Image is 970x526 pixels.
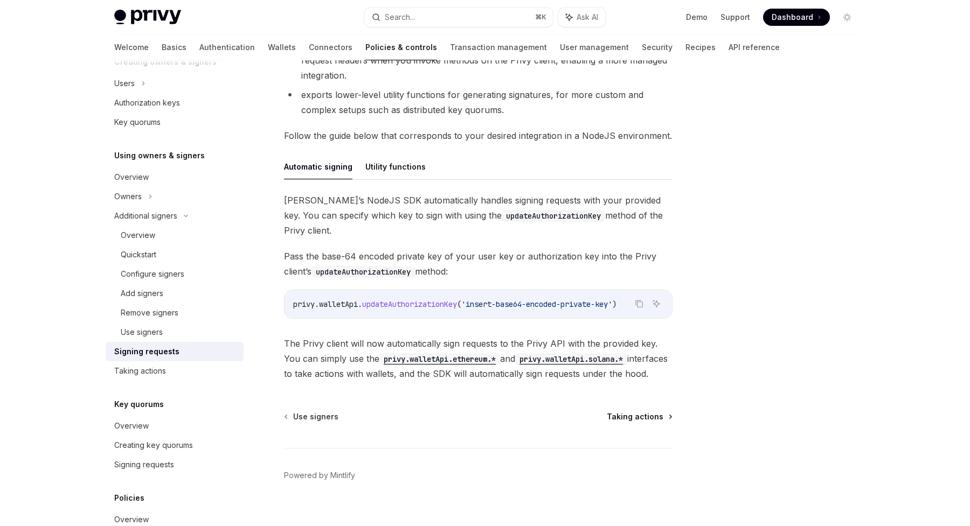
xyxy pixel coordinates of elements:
div: Use signers [121,326,163,339]
img: light logo [114,10,181,25]
div: Remove signers [121,306,178,319]
button: Search...⌘K [364,8,553,27]
div: Search... [385,11,415,24]
a: Authorization keys [106,93,244,113]
a: Connectors [309,34,352,60]
a: Quickstart [106,245,244,264]
span: [PERSON_NAME]’s NodeJS SDK automatically handles signing requests with your provided key. You can... [284,193,673,238]
a: Configure signers [106,264,244,284]
a: Recipes [685,34,716,60]
div: Signing requests [114,345,179,358]
span: Pass the base-64 encoded private key of your user key or authorization key into the Privy client’... [284,249,673,279]
div: Taking actions [114,364,166,377]
button: Ask AI [558,8,606,27]
a: Support [720,12,750,23]
span: Use signers [293,411,338,422]
a: Use signers [285,411,338,422]
h5: Policies [114,492,144,504]
a: Authentication [199,34,255,60]
div: Additional signers [114,209,177,222]
div: Overview [121,229,155,242]
button: Automatic signing [284,154,352,179]
a: Security [642,34,673,60]
h5: Using owners & signers [114,149,205,162]
a: Wallets [268,34,296,60]
a: Use signers [106,322,244,342]
div: Key quorums [114,116,161,129]
span: ⌘ K [535,13,546,22]
a: Key quorums [106,113,244,132]
button: Toggle dark mode [839,9,856,26]
a: Add signers [106,284,244,303]
a: Signing requests [106,455,244,474]
div: Authorization keys [114,96,180,109]
div: Creating key quorums [114,439,193,452]
a: Basics [162,34,186,60]
span: Ask AI [577,12,598,23]
a: Welcome [114,34,149,60]
h5: Key quorums [114,398,164,411]
span: Follow the guide below that corresponds to your desired integration in a NodeJS environment. [284,128,673,143]
code: privy.walletApi.ethereum.* [379,353,500,365]
span: 'insert-base64-encoded-private-key' [461,299,612,309]
a: Remove signers [106,303,244,322]
button: Ask AI [649,297,663,311]
div: Overview [114,419,149,432]
span: . [358,299,362,309]
span: . [315,299,319,309]
div: Signing requests [114,458,174,471]
a: Taking actions [607,411,671,422]
span: The Privy client will now automatically sign requests to the Privy API with the provided key. You... [284,336,673,381]
span: updateAuthorizationKey [362,299,457,309]
a: Taking actions [106,361,244,381]
span: ( [457,299,461,309]
button: Utility functions [365,154,426,179]
a: API reference [729,34,780,60]
code: privy.walletApi.solana.* [515,353,627,365]
span: ) [612,299,616,309]
a: Demo [686,12,708,23]
code: updateAuthorizationKey [502,210,605,222]
span: Dashboard [772,12,813,23]
a: User management [560,34,629,60]
div: Users [114,77,135,90]
span: walletApi [319,299,358,309]
li: automatically signs requests with a private key you provide and includes the signature in request... [284,38,673,83]
div: Add signers [121,287,163,300]
a: Creating key quorums [106,436,244,455]
a: privy.walletApi.ethereum.* [379,353,500,364]
div: Configure signers [121,268,184,280]
a: Overview [106,167,244,187]
a: Dashboard [763,9,830,26]
div: Owners [114,190,142,203]
div: Overview [114,513,149,526]
div: Overview [114,171,149,184]
a: Policies & controls [365,34,437,60]
button: Copy the contents from the code block [632,297,646,311]
a: Overview [106,226,244,245]
li: exports lower-level utility functions for generating signatures, for more custom and complex setu... [284,87,673,117]
code: updateAuthorizationKey [311,266,415,278]
span: Taking actions [607,411,663,422]
a: Signing requests [106,342,244,361]
a: privy.walletApi.solana.* [515,353,627,364]
a: Overview [106,416,244,436]
div: Quickstart [121,248,156,261]
span: privy [293,299,315,309]
a: Powered by Mintlify [284,470,355,481]
a: Transaction management [450,34,547,60]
